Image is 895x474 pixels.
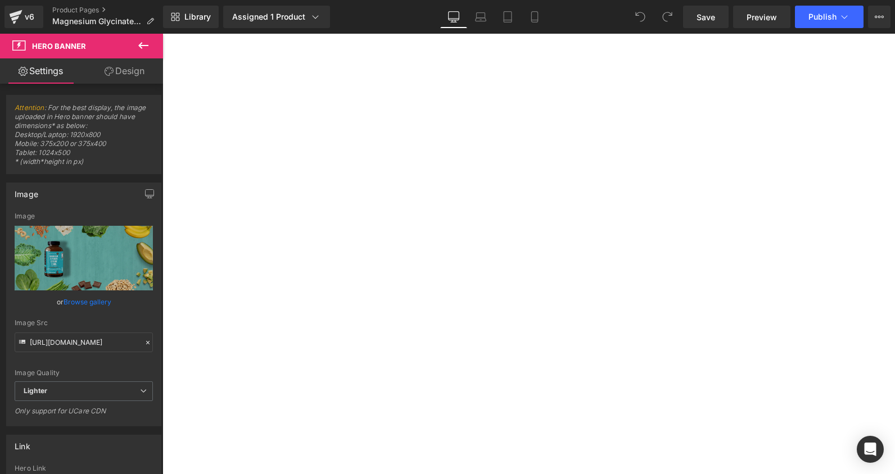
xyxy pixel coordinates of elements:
[15,296,153,308] div: or
[656,6,679,28] button: Redo
[15,435,30,451] div: Link
[15,103,44,112] a: Attention
[15,319,153,327] div: Image Src
[84,58,165,84] a: Design
[64,292,111,312] a: Browse gallery
[52,17,142,26] span: Magnesium Glycinate (F)
[868,6,891,28] button: More
[521,6,548,28] a: Mobile
[15,369,153,377] div: Image Quality
[24,386,47,395] b: Lighter
[232,11,321,22] div: Assigned 1 Product
[22,10,37,24] div: v6
[15,212,153,220] div: Image
[733,6,790,28] a: Preview
[467,6,494,28] a: Laptop
[697,11,715,23] span: Save
[15,332,153,352] input: Link
[15,183,38,199] div: Image
[747,11,777,23] span: Preview
[15,103,153,174] span: : For the best display, the image uploaded in Hero banner should have dimensions* as below: Deskt...
[32,42,86,51] span: Hero Banner
[494,6,521,28] a: Tablet
[808,12,837,21] span: Publish
[15,464,153,472] div: Hero Link
[629,6,652,28] button: Undo
[795,6,864,28] button: Publish
[52,6,163,15] a: Product Pages
[184,12,211,22] span: Library
[857,436,884,463] div: Open Intercom Messenger
[163,6,219,28] a: New Library
[440,6,467,28] a: Desktop
[15,407,153,423] div: Only support for UCare CDN
[4,6,43,28] a: v6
